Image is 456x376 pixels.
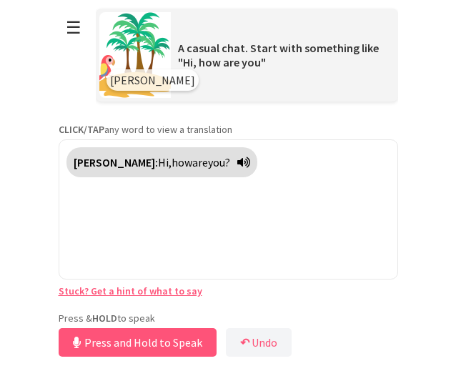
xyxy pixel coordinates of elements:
div: Click to translate [66,147,257,177]
b: ↶ [240,335,249,350]
span: A casual chat. Start with something like "Hi, how are you" [178,41,379,69]
span: Hi, [158,155,172,169]
strong: HOLD [92,312,117,325]
strong: CLICK/TAP [59,123,104,136]
button: Press and Hold to Speak [59,328,217,357]
span: are [192,155,208,169]
button: ↶Undo [226,328,292,357]
span: [PERSON_NAME] [110,73,195,87]
p: Press & to speak [59,312,398,325]
span: how [172,155,192,169]
strong: [PERSON_NAME]: [74,155,158,169]
p: any word to view a translation [59,123,398,136]
a: Stuck? Get a hint of what to say [59,285,202,297]
span: you? [208,155,230,169]
button: ☰ [59,9,89,46]
img: Scenario Image [99,12,171,98]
